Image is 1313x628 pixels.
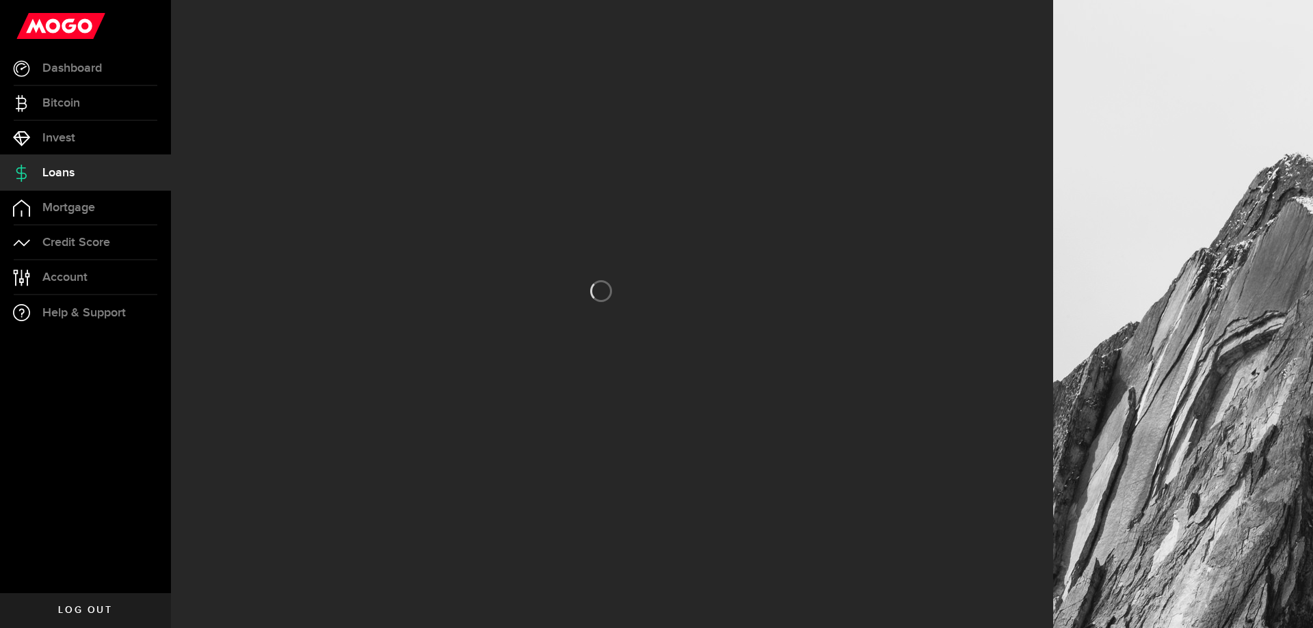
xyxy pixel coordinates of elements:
span: Dashboard [42,62,102,74]
span: Account [42,271,88,284]
span: Bitcoin [42,97,80,109]
span: Help & Support [42,307,126,319]
span: Invest [42,132,75,144]
span: Credit Score [42,236,110,249]
span: Log out [58,605,112,615]
span: Loans [42,167,75,179]
button: Open LiveChat chat widget [11,5,52,46]
span: Mortgage [42,202,95,214]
